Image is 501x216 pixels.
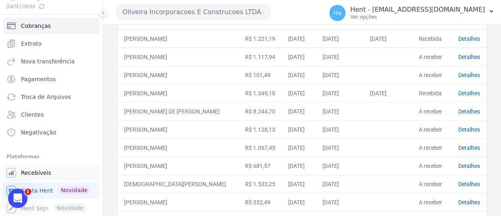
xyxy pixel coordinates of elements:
[239,157,282,175] td: R$ 681,57
[412,138,452,157] td: A receber
[239,29,282,48] td: R$ 1.221,19
[3,165,100,181] a: Recebíveis
[458,108,480,115] a: Detalhes
[3,89,100,105] a: Troca de Arquivos
[458,163,480,169] a: Detalhes
[21,93,71,101] span: Troca de Arquivos
[239,120,282,138] td: R$ 1.128,13
[458,36,480,42] a: Detalhes
[323,2,501,24] button: Ha Hent - [EMAIL_ADDRESS][DOMAIN_NAME] Ver opções
[3,71,100,87] a: Pagamentos
[458,199,480,206] a: Detalhes
[316,102,364,120] td: [DATE]
[118,48,239,66] td: [PERSON_NAME]
[239,138,282,157] td: R$ 1.067,45
[458,72,480,78] a: Detalhes
[282,29,316,48] td: [DATE]
[316,175,364,193] td: [DATE]
[350,14,485,20] p: Ver opções
[282,102,316,120] td: [DATE]
[412,66,452,84] td: A receber
[282,193,316,211] td: [DATE]
[239,48,282,66] td: R$ 1.117,94
[3,36,100,52] a: Extrato
[412,102,452,120] td: A receber
[316,157,364,175] td: [DATE]
[118,157,239,175] td: [PERSON_NAME]
[412,84,452,102] td: Recebida
[3,53,100,69] a: Nova transferência
[458,145,480,151] a: Detalhes
[118,175,239,193] td: [DEMOGRAPHIC_DATA][PERSON_NAME]
[116,4,271,20] button: Oliveira Incorporacoes E Construcoes LTDA
[282,157,316,175] td: [DATE]
[458,90,480,96] a: Detalhes
[412,48,452,66] td: A receber
[333,10,341,16] span: Ha
[282,120,316,138] td: [DATE]
[316,29,364,48] td: [DATE]
[412,193,452,211] td: A receber
[412,175,452,193] td: A receber
[8,189,27,208] iframe: Intercom live chat
[282,138,316,157] td: [DATE]
[316,48,364,66] td: [DATE]
[118,66,239,84] td: [PERSON_NAME]
[239,102,282,120] td: R$ 8.244,70
[458,54,480,60] a: Detalhes
[21,57,75,65] span: Nova transferência
[3,182,100,199] a: Conta Hent Novidade
[118,102,239,120] td: [PERSON_NAME] DE [PERSON_NAME]
[25,189,31,195] span: 1
[239,66,282,84] td: R$ 101,49
[316,66,364,84] td: [DATE]
[316,120,364,138] td: [DATE]
[6,3,87,10] span: [DATE] 09:54
[239,84,282,102] td: R$ 1.349,18
[6,152,96,161] div: Plataformas
[350,6,485,14] p: Hent - [EMAIL_ADDRESS][DOMAIN_NAME]
[282,175,316,193] td: [DATE]
[21,75,56,83] span: Pagamentos
[412,29,452,48] td: Recebida
[282,48,316,66] td: [DATE]
[118,29,239,48] td: [PERSON_NAME]
[3,107,100,123] a: Clientes
[118,120,239,138] td: [PERSON_NAME]
[412,120,452,138] td: A receber
[21,128,56,136] span: Negativação
[118,193,239,211] td: [PERSON_NAME]
[21,187,53,195] span: Conta Hent
[282,66,316,84] td: [DATE]
[458,126,480,133] a: Detalhes
[412,157,452,175] td: A receber
[239,193,282,211] td: R$ 332,49
[364,84,412,102] td: [DATE]
[58,186,91,195] span: Novidade
[21,169,51,177] span: Recebíveis
[316,84,364,102] td: [DATE]
[21,111,44,119] span: Clientes
[282,84,316,102] td: [DATE]
[118,138,239,157] td: [PERSON_NAME]
[3,124,100,141] a: Negativação
[316,193,364,211] td: [DATE]
[3,18,100,34] a: Cobranças
[316,138,364,157] td: [DATE]
[239,175,282,193] td: R$ 1.533,25
[21,22,51,30] span: Cobranças
[118,84,239,102] td: [PERSON_NAME]
[458,181,480,187] a: Detalhes
[364,29,412,48] td: [DATE]
[21,40,42,48] span: Extrato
